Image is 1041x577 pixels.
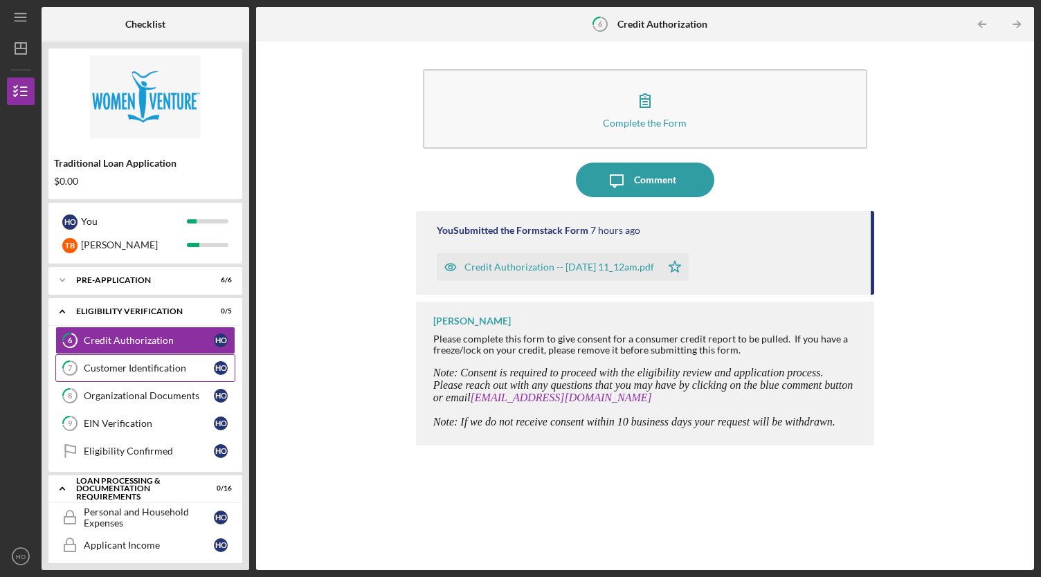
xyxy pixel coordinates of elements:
[68,392,72,401] tspan: 8
[437,225,588,236] div: You Submitted the Formstack Form
[55,437,235,465] a: Eligibility ConfirmedHO
[55,531,235,559] a: Applicant IncomeHO
[76,477,197,501] div: Loan Processing & Documentation Requirements
[214,361,228,375] div: H O
[16,553,26,560] text: HO
[617,19,707,30] b: Credit Authorization
[214,538,228,552] div: H O
[603,118,687,128] div: Complete the Form
[207,307,232,315] div: 0 / 5
[433,315,511,327] div: [PERSON_NAME]
[433,367,824,378] span: Note: Consent is required to proceed with the eligibility review and application process.
[48,55,242,138] img: Product logo
[81,210,187,233] div: You
[84,446,214,457] div: Eligibility Confirmed
[84,363,214,374] div: Customer Identification
[214,511,228,524] div: H O
[68,364,73,373] tspan: 7
[54,158,237,169] div: Traditional Loan Application
[207,484,232,493] div: 0 / 16
[598,19,603,28] tspan: 6
[55,354,235,382] a: 7Customer IdentificationHO
[471,392,652,403] a: [EMAIL_ADDRESS][DOMAIN_NAME]
[464,262,654,273] div: Credit Authorization -- [DATE] 11_12am.pdf
[84,390,214,401] div: Organizational Documents
[62,214,78,230] div: H O
[433,416,835,428] span: Note: If we do not receive consent within 10 business days your request will be withdrawn.
[81,233,187,257] div: [PERSON_NAME]
[7,542,35,570] button: HO
[84,335,214,346] div: Credit Authorization
[76,307,197,315] div: Eligibility Verification
[437,253,689,281] button: Credit Authorization -- [DATE] 11_12am.pdf
[68,419,73,428] tspan: 9
[55,410,235,437] a: 9EIN VerificationHO
[84,540,214,551] div: Applicant Income
[214,444,228,458] div: H O
[84,506,214,529] div: Personal and Household Expenses
[125,19,165,30] b: Checklist
[433,333,860,356] div: Please complete this form to give consent for a consumer credit report to be pulled. If you have ...
[54,176,237,187] div: $0.00
[423,69,867,149] button: Complete the Form
[634,163,676,197] div: Comment
[55,382,235,410] a: 8Organizational DocumentsHO
[62,238,78,253] div: T B
[55,327,235,354] a: 6Credit AuthorizationHO
[590,225,640,236] time: 2025-09-26 15:12
[76,276,197,284] div: Pre-Application
[84,418,214,429] div: EIN Verification
[433,379,853,403] span: Please reach out with any questions that you may have by clicking on the blue comment button or e...
[55,504,235,531] a: Personal and Household ExpensesHO
[214,416,228,430] div: H O
[214,389,228,403] div: H O
[576,163,714,197] button: Comment
[68,336,73,345] tspan: 6
[214,333,228,347] div: H O
[207,276,232,284] div: 6 / 6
